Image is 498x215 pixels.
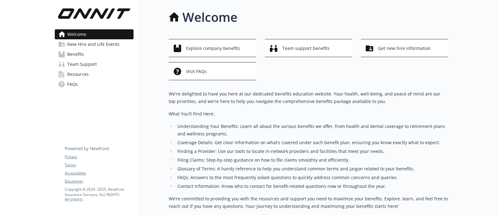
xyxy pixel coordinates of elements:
span: Team Support [67,59,97,69]
li: Finding a Provider: Use our tools to locate in-network providers and facilities that meet your ne... [176,148,448,155]
a: Privacy [65,154,133,160]
button: Team support benefits [265,39,352,57]
button: Visit FAQs [169,62,256,80]
a: Welcome [55,29,134,39]
p: Copyright © 2024 - 2025 , Newfront Insurance Services, ALL RIGHTS RESERVED [65,187,133,203]
a: Disclaimer [65,178,133,184]
a: Accessibility [65,170,133,176]
a: New Hire and Life Events [55,39,134,49]
a: Terms [65,162,133,168]
span: Explore company benefits [186,42,240,54]
h1: Welcome [182,8,237,27]
li: Coverage Details: Get clear information on what’s covered under each benefit plan, ensuring you k... [176,139,448,146]
li: Glossary of Terms: A handy reference to help you understand common terms and jargon related to yo... [176,165,448,173]
p: What You’ll Find Here: [169,110,448,118]
span: Get new hire information [378,42,431,54]
span: Team support benefits [282,42,330,54]
p: We’re committed to providing you with the resources and support you need to maximize your benefit... [169,195,448,210]
p: We're delighted to have you here at our dedicated benefits education website. Your health, well-b... [169,90,448,105]
span: Resources [67,69,89,79]
li: Contact Information: Know who to contact for benefit-related questions now or throughout the year. [176,183,448,190]
li: Understanding Your Benefits: Learn all about the various benefits we offer, from health and denta... [176,123,448,138]
span: New Hire and Life Events [67,39,120,49]
span: Welcome [67,29,86,39]
button: Explore company benefits [169,39,256,57]
a: Team Support [55,59,134,69]
li: FAQs: Answers to the most frequently asked questions to quickly address common concerns and queries. [176,174,448,181]
a: FAQs [55,79,134,89]
span: FAQs [67,79,78,89]
span: Visit FAQs [186,66,207,77]
a: Benefits [55,49,134,59]
li: Filing Claims: Step-by-step guidance on how to file claims smoothly and efficiently. [176,156,448,164]
span: Benefits [67,49,84,59]
button: Get new hire information [361,39,448,57]
a: Resources [55,69,134,79]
